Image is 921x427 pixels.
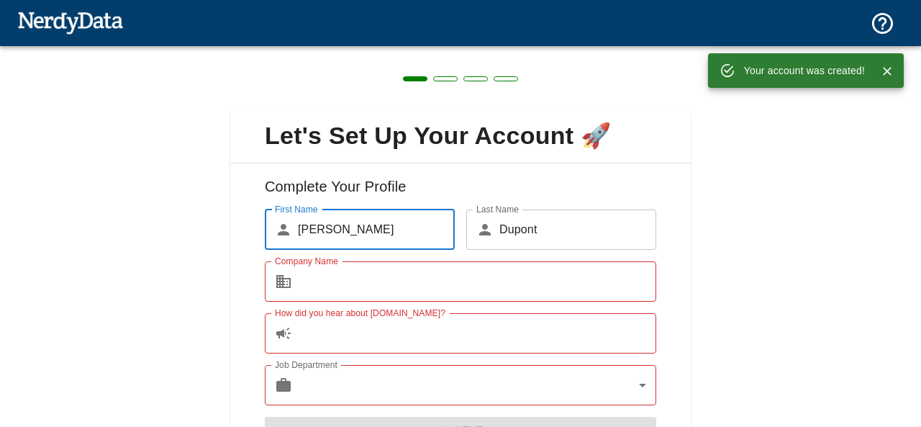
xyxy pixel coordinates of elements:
[476,203,519,215] label: Last Name
[242,175,679,210] h6: Complete Your Profile
[876,60,898,82] button: Close
[275,255,338,267] label: Company Name
[275,203,318,215] label: First Name
[242,121,679,151] span: Let's Set Up Your Account 🚀
[849,325,904,379] iframe: Drift Widget Chat Controller
[275,359,337,371] label: Job Department
[861,2,904,45] button: Support and Documentation
[17,8,123,37] img: NerdyData.com
[275,307,445,319] label: How did you hear about [DOMAIN_NAME]?
[744,58,865,84] div: Your account was created!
